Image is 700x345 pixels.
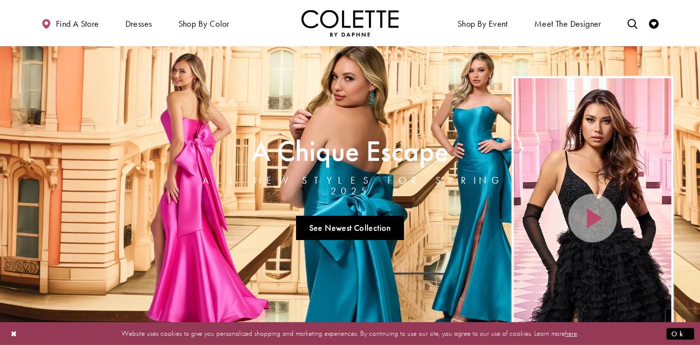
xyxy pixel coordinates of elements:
button: Close Dialog [6,325,22,342]
a: here [565,328,577,338]
p: Website uses cookies to give you personalized shopping and marketing experiences. By continuing t... [70,327,630,340]
a: See Newest Collection A Chique Escape All New Styles For Spring 2025 [296,216,404,240]
button: Submit Dialog [666,328,694,340]
ul: Slider Links [188,212,512,244]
